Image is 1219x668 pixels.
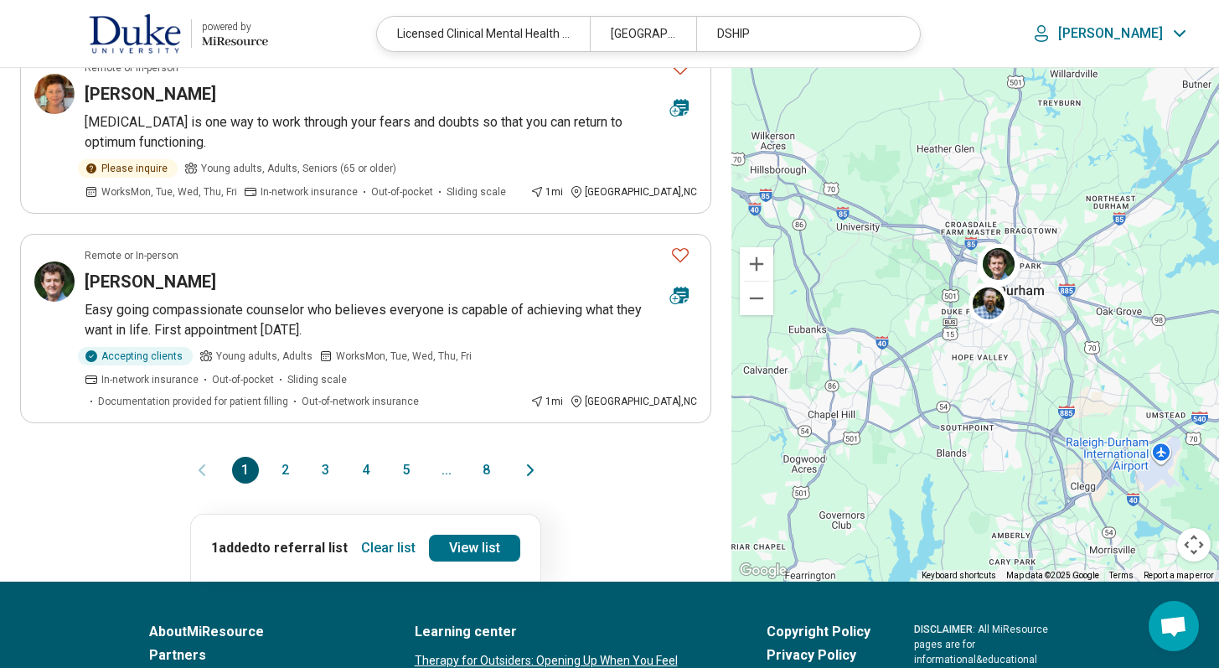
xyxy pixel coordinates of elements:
div: 1 mi [530,394,563,409]
a: Partners [149,645,371,665]
p: 1 added [211,538,348,558]
span: DISCLAIMER [914,624,973,635]
span: Works Mon, Tue, Wed, Thu, Fri [101,184,237,199]
div: DSHIP [696,17,909,51]
a: Copyright Policy [767,622,870,642]
button: 5 [393,457,420,484]
span: In-network insurance [261,184,358,199]
button: Keyboard shortcuts [922,570,996,582]
button: Previous page [192,457,212,484]
a: Duke Universitypowered by [27,13,268,54]
button: 8 [473,457,500,484]
span: In-network insurance [101,372,199,387]
p: [MEDICAL_DATA] is one way to work through your fears and doubts so that you can return to optimum... [85,112,697,153]
a: AboutMiResource [149,622,371,642]
button: Favorite [664,238,697,272]
button: 2 [272,457,299,484]
span: Sliding scale [447,184,506,199]
div: 1 mi [530,184,563,199]
a: Open this area in Google Maps (opens a new window) [736,560,791,582]
span: ... [433,457,460,484]
a: Privacy Policy [767,645,870,665]
div: [GEOGRAPHIC_DATA] , NC [570,184,697,199]
span: Documentation provided for patient filling [98,394,288,409]
img: Google [736,560,791,582]
span: Out-of-pocket [212,372,274,387]
a: View list [429,535,520,562]
span: Sliding scale [287,372,347,387]
a: Learning center [415,622,723,642]
h3: [PERSON_NAME] [85,82,216,106]
button: 4 [353,457,380,484]
button: 1 [232,457,259,484]
a: Terms (opens in new tab) [1109,571,1134,580]
p: Easy going compassionate counselor who believes everyone is capable of achieving what they want i... [85,300,697,340]
div: [GEOGRAPHIC_DATA], [GEOGRAPHIC_DATA], [GEOGRAPHIC_DATA] [590,17,696,51]
span: Out-of-pocket [371,184,433,199]
span: Works Mon, Tue, Wed, Thu, Fri [336,349,472,364]
div: [GEOGRAPHIC_DATA] , NC [570,394,697,409]
div: Accepting clients [78,347,193,365]
span: to referral list [257,540,348,556]
button: 3 [312,457,339,484]
p: [PERSON_NAME] [1058,25,1163,42]
a: Report a map error [1144,571,1214,580]
div: Licensed Clinical Mental Health Counselor (LCMHC), Licensed Clinical Social Worker (LCSW), [MEDIC... [377,17,590,51]
h3: [PERSON_NAME] [85,270,216,293]
span: Young adults, Adults, Seniors (65 or older) [201,161,396,176]
span: Out-of-network insurance [302,394,419,409]
div: Open chat [1149,601,1199,651]
button: Zoom out [740,282,773,315]
img: Duke University [89,13,181,54]
button: Next page [520,457,540,484]
span: Map data ©2025 Google [1006,571,1099,580]
span: Young adults, Adults [216,349,312,364]
div: 2 [977,246,1017,287]
button: Clear list [354,535,422,562]
p: Remote or In-person [85,248,178,263]
button: Zoom in [740,247,773,281]
button: Map camera controls [1177,528,1211,562]
div: Please inquire [78,159,178,178]
div: powered by [202,19,268,34]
